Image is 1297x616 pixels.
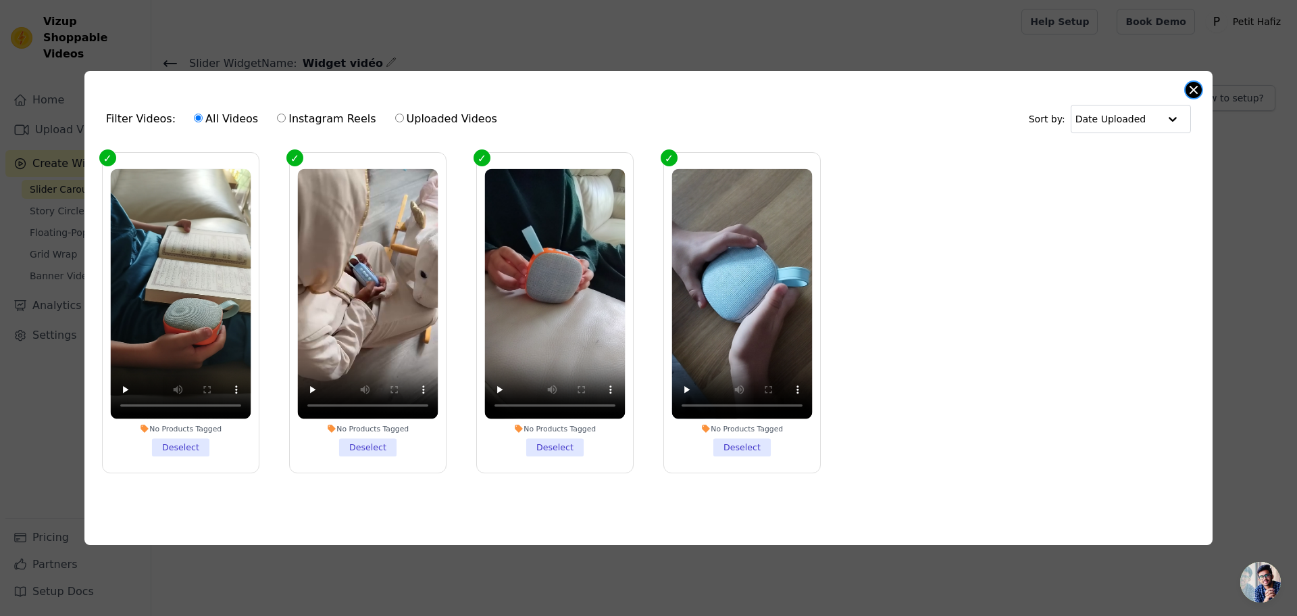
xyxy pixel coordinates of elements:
[297,424,438,433] div: No Products Tagged
[110,424,251,433] div: No Products Tagged
[106,103,505,135] div: Filter Videos:
[276,110,376,128] label: Instagram Reels
[1240,562,1281,602] div: Ouvrir le chat
[193,110,259,128] label: All Videos
[484,424,625,433] div: No Products Tagged
[1186,82,1202,98] button: Close modal
[395,110,498,128] label: Uploaded Videos
[1029,105,1192,133] div: Sort by:
[672,424,813,433] div: No Products Tagged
